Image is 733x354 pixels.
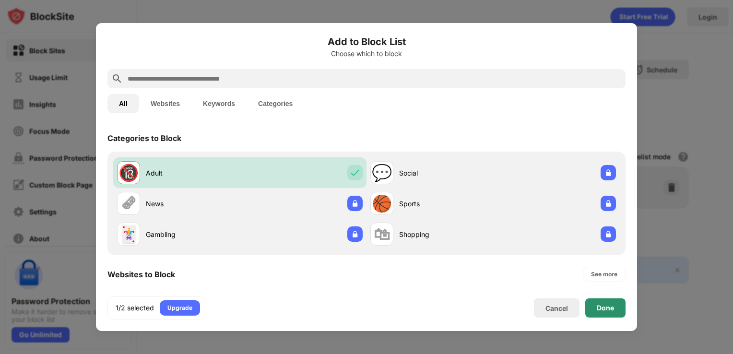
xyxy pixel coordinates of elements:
[107,50,626,58] div: Choose which to block
[167,303,192,313] div: Upgrade
[374,224,390,244] div: 🛍
[139,94,191,113] button: Websites
[107,94,139,113] button: All
[118,163,139,183] div: 🔞
[111,73,123,84] img: search.svg
[399,168,493,178] div: Social
[120,194,137,213] div: 🗞
[247,94,304,113] button: Categories
[545,304,568,312] div: Cancel
[372,194,392,213] div: 🏀
[591,270,617,279] div: See more
[597,304,614,312] div: Done
[116,303,154,313] div: 1/2 selected
[399,229,493,239] div: Shopping
[146,199,240,209] div: News
[146,229,240,239] div: Gambling
[107,35,626,49] h6: Add to Block List
[146,168,240,178] div: Adult
[399,199,493,209] div: Sports
[107,270,175,279] div: Websites to Block
[191,94,247,113] button: Keywords
[118,224,139,244] div: 🃏
[372,163,392,183] div: 💬
[107,133,181,143] div: Categories to Block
